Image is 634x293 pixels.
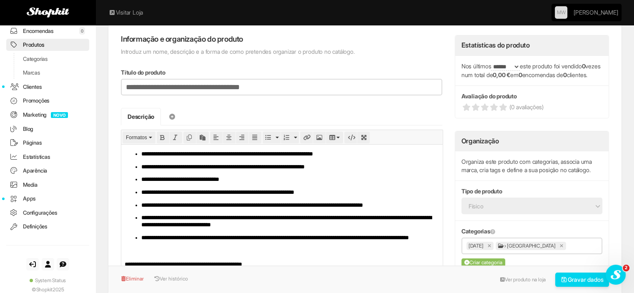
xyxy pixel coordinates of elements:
span: [DATE] [469,242,484,250]
a: Media [6,179,89,191]
div: Align center [223,132,236,143]
a: Clica para mais informação. Clica e arrasta para ordenar. [490,229,495,234]
span: › [GEOGRAPHIC_DATA] [498,242,555,250]
strong: 0 [563,71,567,78]
a: Sair [26,258,39,270]
div: Bold [157,132,169,143]
i: Adicionar separador [168,114,176,120]
div: Insert/edit link [300,132,313,143]
p: Nos últimos este produto foi vendido vezes num total de em encomendas de clientes. [461,62,602,79]
a: Suporte [57,258,69,270]
a: Descrição [121,108,161,125]
h3: Estatísticas do produto [461,42,530,49]
div: Table [326,132,343,143]
li: Natal [466,242,494,250]
span: Físico [469,198,584,214]
a: MW [555,6,567,19]
p: Introduz um nome, descrição e a forma de como pretendes organizar o produto no catálogo. [121,48,442,56]
strong: 0,00 € [493,71,510,78]
div: Fullscreen [357,132,370,143]
a: Clientes [6,81,89,93]
label: Categorias [461,227,495,235]
a: Marcas [6,67,89,79]
span: 0 [79,27,85,35]
label: Avaliação do produto [461,92,517,100]
div: Source code [344,132,357,143]
a: [PERSON_NAME] [574,4,618,21]
div: Bullet list [263,132,281,143]
a: Definições [6,220,89,233]
div: Italic [170,132,182,143]
a: Páginas [6,137,89,149]
a: Promoções [6,95,89,107]
div: Insert/edit image [313,132,326,143]
div: Numbered list [281,132,299,143]
strong: 0 [581,63,585,70]
div: Copy [183,132,196,143]
a: Blog [6,123,89,135]
a: Visitar Loja [108,8,143,17]
button: Criar categoria [461,258,505,267]
label: Título do produto [121,68,165,77]
a: Produtos [6,39,89,51]
span: © 2025 [32,286,64,293]
div: Align right [236,132,248,143]
img: Shopkit [27,8,69,18]
span: NOVO [51,112,68,118]
a: Aparência [6,165,89,177]
a: Apps [6,193,89,205]
h3: Organização [461,138,499,145]
div: Paste [196,132,209,143]
iframe: Intercom live chat [606,265,626,285]
a: (0 avaliações) [461,103,602,112]
h4: Informação e organização do produto [121,35,442,43]
a: Ver produto na loja [496,273,550,286]
div: Justify [249,132,261,143]
label: Tipo de produto [461,187,502,195]
div: Align left [210,132,223,143]
a: System Status [6,277,89,284]
a: Configurações [6,207,89,219]
a: Conta [42,258,54,270]
a: Shopkit [36,286,53,293]
strong: 0 [519,71,522,78]
button: Gravar dados [555,273,609,287]
span: (0 avaliações) [509,103,544,111]
a: Estatísticas [6,151,89,163]
span: System Status [35,277,66,283]
span: 2 [623,265,629,271]
li: Outras Datas Especiais e Eventos › Natal [496,242,566,250]
button: Eliminar [121,273,148,285]
a: Categorias [6,53,89,65]
p: Organiza este produto com categorias, associa uma marca, cria tags e define a sua posição no catá... [461,158,602,174]
a: MarketingNOVO [6,109,89,121]
button: Ver histórico [150,273,188,285]
span: Formatos [126,135,147,140]
a: Encomendas0 [6,25,89,37]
